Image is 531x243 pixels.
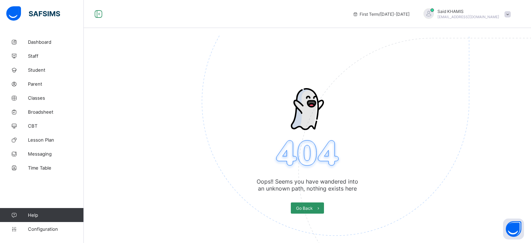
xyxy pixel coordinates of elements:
div: SaidKHAMIS [416,8,514,20]
span: CBT [28,123,84,129]
span: Messaging [28,151,84,157]
span: [EMAIL_ADDRESS][DOMAIN_NAME] [437,15,499,19]
span: session/term information [353,12,410,17]
span: Parent [28,81,84,87]
span: Classes [28,95,84,101]
img: safsims [6,6,60,21]
span: Configuration [28,226,83,232]
span: Broadsheet [28,109,84,115]
span: Go Back [296,206,313,211]
button: Open asap [503,219,524,240]
span: Student [28,67,84,73]
span: Time Table [28,165,84,171]
span: Staff [28,53,84,59]
span: Said KHAMIS [437,9,499,14]
span: Help [28,212,83,218]
span: Lesson Plan [28,137,84,143]
span: Dashboard [28,39,84,45]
